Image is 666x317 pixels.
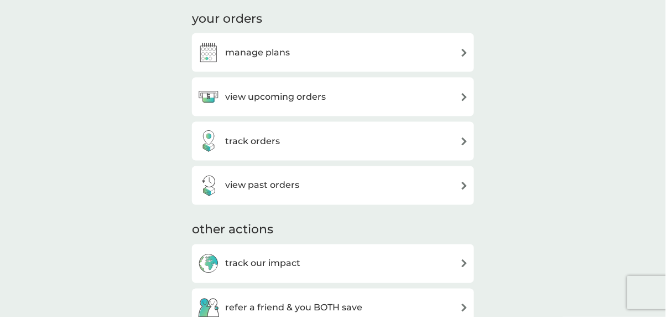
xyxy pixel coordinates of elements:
[225,90,326,104] h3: view upcoming orders
[460,304,469,312] img: arrow right
[460,93,469,101] img: arrow right
[225,257,300,271] h3: track our impact
[460,137,469,146] img: arrow right
[225,134,280,149] h3: track orders
[225,45,290,60] h3: manage plans
[192,11,262,28] h3: your orders
[460,182,469,190] img: arrow right
[225,178,299,193] h3: view past orders
[460,49,469,57] img: arrow right
[225,301,362,315] h3: refer a friend & you BOTH save
[460,259,469,268] img: arrow right
[192,222,273,239] h3: other actions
